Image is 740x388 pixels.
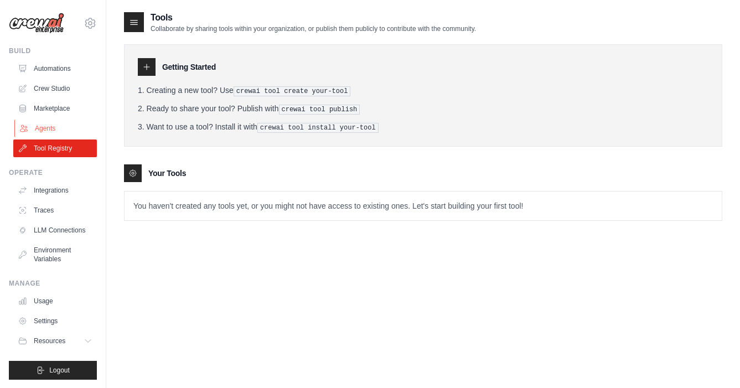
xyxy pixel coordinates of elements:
p: Collaborate by sharing tools within your organization, or publish them publicly to contribute wit... [151,24,476,33]
div: Manage [9,279,97,288]
img: Logo [9,13,64,34]
pre: crewai tool install your-tool [257,123,379,133]
span: Logout [49,366,70,375]
div: Build [9,46,97,55]
pre: crewai tool publish [279,105,360,115]
a: LLM Connections [13,221,97,239]
li: Ready to share your tool? Publish with [138,103,708,115]
a: Traces [13,201,97,219]
div: Operate [9,168,97,177]
a: Automations [13,60,97,77]
a: Crew Studio [13,80,97,97]
a: Agents [14,120,98,137]
p: You haven't created any tools yet, or you might not have access to existing ones. Let's start bui... [125,192,722,220]
h2: Tools [151,11,476,24]
li: Want to use a tool? Install it with [138,121,708,133]
a: Settings [13,312,97,330]
h3: Your Tools [148,168,186,179]
button: Logout [9,361,97,380]
a: Usage [13,292,97,310]
h3: Getting Started [162,61,216,73]
a: Integrations [13,182,97,199]
li: Creating a new tool? Use [138,85,708,96]
a: Tool Registry [13,139,97,157]
a: Environment Variables [13,241,97,268]
a: Marketplace [13,100,97,117]
pre: crewai tool create your-tool [234,86,351,96]
span: Resources [34,337,65,345]
button: Resources [13,332,97,350]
